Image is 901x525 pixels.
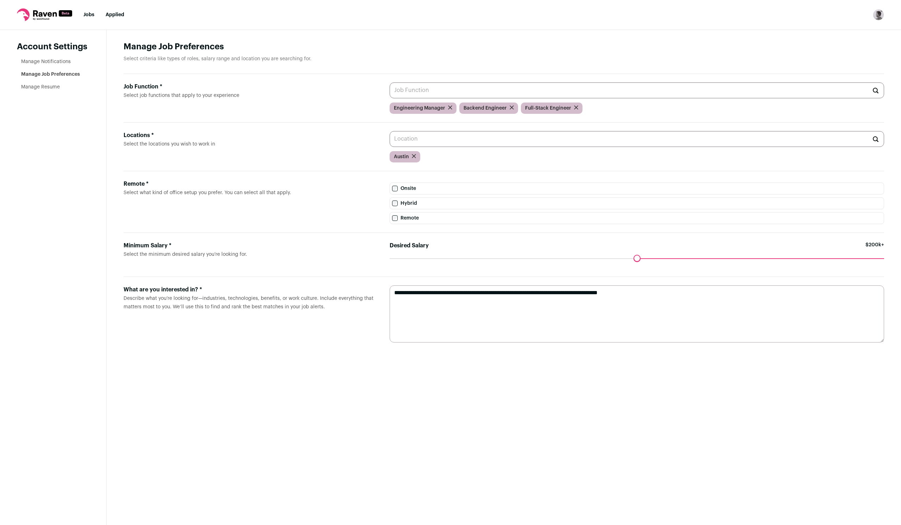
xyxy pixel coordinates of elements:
[390,82,884,98] input: Job Function
[394,153,409,160] span: Austin
[390,241,429,250] label: Desired Salary
[392,215,398,221] input: Remote
[124,190,291,195] span: Select what kind of office setup you prefer. You can select all that apply.
[124,93,239,98] span: Select job functions that apply to your experience
[83,12,94,17] a: Jobs
[124,252,247,257] span: Select the minimum desired salary you’re looking for.
[390,131,884,147] input: Location
[124,55,884,62] p: Select criteria like types of roles, salary range and location you are searching for.
[21,72,80,77] a: Manage Job Preferences
[392,200,398,206] input: Hybrid
[21,85,60,89] a: Manage Resume
[124,180,378,188] div: Remote *
[873,9,884,20] img: 8077736-medium_jpg
[390,212,884,224] label: Remote
[124,131,378,140] div: Locations *
[394,105,445,112] span: Engineering Manager
[124,285,378,294] div: What are you interested in? *
[124,41,884,52] h1: Manage Job Preferences
[525,105,571,112] span: Full-Stack Engineer
[865,241,884,258] span: $200k+
[124,82,378,91] div: Job Function *
[17,41,89,52] header: Account Settings
[21,59,71,64] a: Manage Notifications
[464,105,507,112] span: Backend Engineer
[390,197,884,209] label: Hybrid
[106,12,124,17] a: Applied
[124,296,373,309] span: Describe what you’re looking for—industries, technologies, benefits, or work culture. Include eve...
[873,9,884,20] button: Open dropdown
[392,186,398,191] input: Onsite
[124,142,215,147] span: Select the locations you wish to work in
[124,241,378,250] div: Minimum Salary *
[390,183,884,194] label: Onsite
